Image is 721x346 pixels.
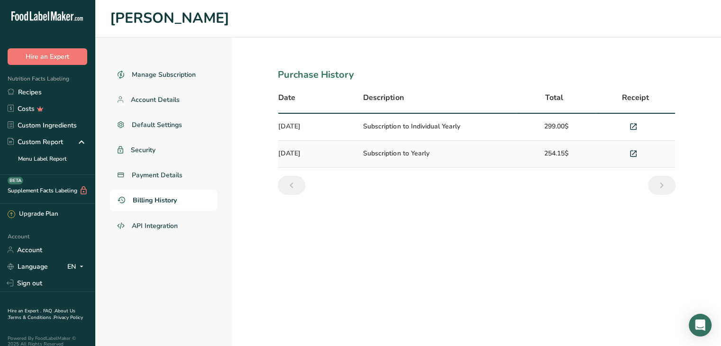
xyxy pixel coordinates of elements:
a: Manage Subscription [110,64,217,85]
td: 254.15$ [516,141,595,168]
div: BETA [8,177,23,184]
div: Custom Report [8,137,63,147]
h1: [PERSON_NAME] [110,8,706,29]
td: Subscription to Yearly [357,141,516,168]
a: Security [110,139,217,161]
td: Subscription to Individual Yearly [357,114,516,141]
span: Security [131,145,155,155]
div: Purchase History [278,68,675,82]
td: 299.00$ [516,114,595,141]
td: [DATE] [278,141,357,168]
a: FAQ . [43,308,55,314]
span: Manage Subscription [132,70,196,80]
a: Payment Details [110,164,217,186]
button: Hire an Expert [8,48,87,65]
span: Description [363,92,403,103]
a: Billing History [110,190,217,211]
span: Billing History [133,195,177,205]
td: [DATE] [278,114,357,141]
a: Next [648,176,675,195]
span: Receipt [622,92,649,103]
span: API Integration [132,221,178,231]
span: Payment Details [132,170,183,180]
a: Terms & Conditions . [8,314,54,321]
a: Previous [278,176,305,195]
div: Open Intercom Messenger [689,314,712,337]
a: About Us . [8,308,75,321]
a: Hire an Expert . [8,308,41,314]
span: Default Settings [132,120,182,130]
span: Date [278,92,295,103]
span: Total [545,92,563,103]
div: Upgrade Plan [8,209,58,219]
a: API Integration [110,215,217,237]
a: Language [8,258,48,275]
a: Account Details [110,89,217,110]
span: Account Details [131,95,180,105]
a: Privacy Policy [54,314,83,321]
a: Default Settings [110,114,217,136]
div: EN [67,261,87,272]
